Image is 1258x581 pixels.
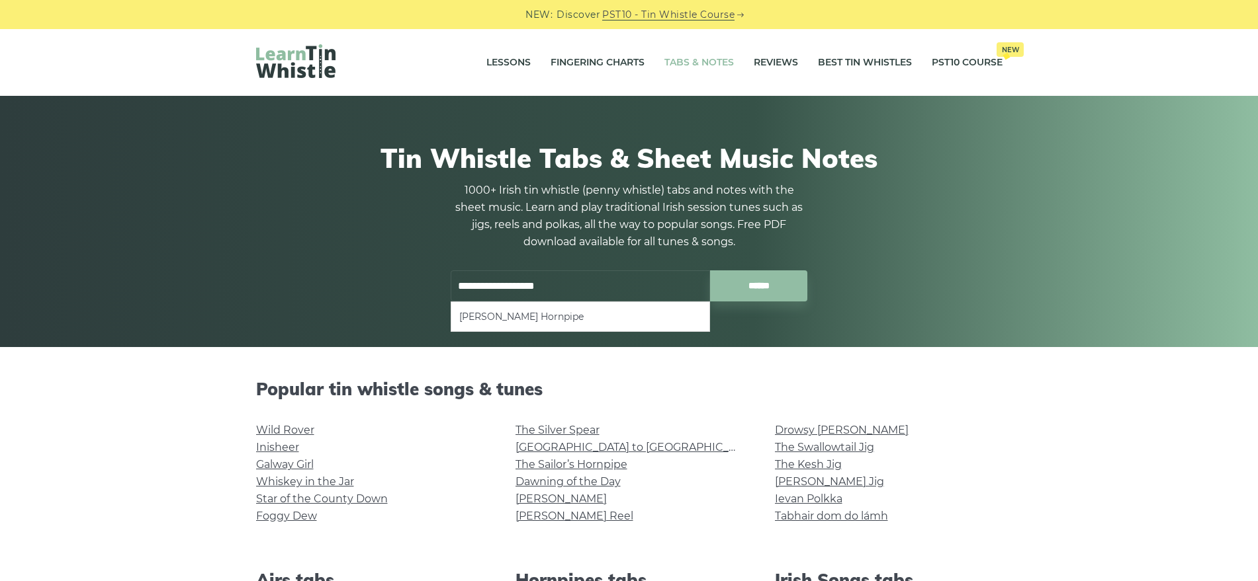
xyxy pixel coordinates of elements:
[775,458,842,471] a: The Kesh Jig
[256,458,314,471] a: Galway Girl
[516,475,621,488] a: Dawning of the Day
[459,309,701,325] li: [PERSON_NAME] Hornpipe
[775,475,884,488] a: [PERSON_NAME] Jig
[775,441,874,453] a: The Swallowtail Jig
[256,142,1003,174] h1: Tin Whistle Tabs & Sheet Music Notes
[451,182,808,251] p: 1000+ Irish tin whistle (penny whistle) tabs and notes with the sheet music. Learn and play tradi...
[664,46,734,79] a: Tabs & Notes
[516,441,760,453] a: [GEOGRAPHIC_DATA] to [GEOGRAPHIC_DATA]
[256,492,388,505] a: Star of the County Down
[775,424,909,436] a: Drowsy [PERSON_NAME]
[818,46,912,79] a: Best Tin Whistles
[932,46,1003,79] a: PST10 CourseNew
[486,46,531,79] a: Lessons
[256,379,1003,399] h2: Popular tin whistle songs & tunes
[256,441,299,453] a: Inisheer
[997,42,1024,57] span: New
[256,475,354,488] a: Whiskey in the Jar
[256,510,317,522] a: Foggy Dew
[516,458,627,471] a: The Sailor’s Hornpipe
[551,46,645,79] a: Fingering Charts
[516,510,633,522] a: [PERSON_NAME] Reel
[256,424,314,436] a: Wild Rover
[516,492,607,505] a: [PERSON_NAME]
[775,510,888,522] a: Tabhair dom do lámh
[256,44,336,78] img: LearnTinWhistle.com
[516,424,600,436] a: The Silver Spear
[775,492,842,505] a: Ievan Polkka
[754,46,798,79] a: Reviews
